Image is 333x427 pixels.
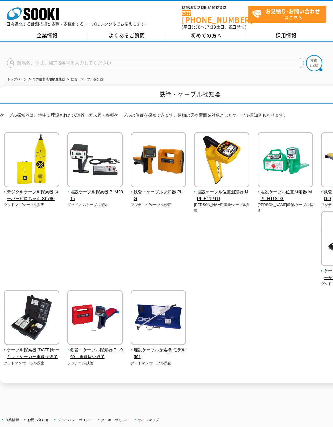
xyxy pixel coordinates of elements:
[4,360,60,366] p: グッドマン/ケーブル探査
[166,31,246,41] a: 初めての方へ
[101,418,129,422] a: クッキーポリシー
[248,6,326,23] a: お見積り･お問い合わせはこちら
[131,132,186,189] img: 鉄管・ケーブル探知器 PL-G
[138,418,159,422] a: サイトマップ
[67,360,123,366] p: フジテコム/鉄管
[192,24,201,30] span: 8:50
[131,202,186,208] p: フジテコム/ケーブル検査
[131,360,186,366] p: グッドマン/ケーブル探査
[7,22,149,26] p: 日々進化する計測技術と多種・多様化するニーズにレンタルでお応えします。
[182,24,246,30] span: (平日 ～ 土日、祝日除く)
[66,76,103,83] li: 鉄管・ケーブル探知器
[4,202,60,208] p: グッドマン/ケーブル探査
[265,7,320,15] strong: お見積り･お問い合わせ
[67,290,123,347] img: 鉄管・ケーブル探知器 PL-960 ※取扱い終了
[306,55,322,71] img: btn_search.png
[67,341,123,360] a: 鉄管・ケーブル探知器 PL-960 ※取扱い終了
[4,189,60,202] span: デジタルケーブル探索機 スーパーピロちゃん SP780
[131,183,186,202] a: 鉄管・ケーブル探知器 PL-G
[131,347,186,360] span: 埋設ケーブル探索機 モデル501
[191,32,222,39] span: 初めての方へ
[182,6,248,9] span: お電話でのお問い合わせは
[67,132,123,189] img: 埋設ケーブル探索機 BLM2015
[57,418,93,422] a: プライバシーポリシー
[5,418,19,422] a: 企業情報
[194,202,250,213] p: [PERSON_NAME]産業/ケーブル探知
[7,31,87,41] a: 企業情報
[258,183,313,202] a: 埋設ケーブル位置測定器 MPL-H11STG
[258,132,313,189] img: 埋設ケーブル位置測定器 MPL-H11STG
[7,58,304,68] input: 商品名、型式、NETIS番号を入力してください
[27,418,49,422] a: お問い合わせ
[4,183,60,202] a: デジタルケーブル探索機 スーパーピロちゃん SP780
[67,183,123,202] a: 埋設ケーブル探索機 BLM2015
[67,347,123,360] span: 鉄管・ケーブル探知器 PL-960 ※取扱い終了
[87,31,166,41] a: よくあるご質問
[194,132,249,189] img: 埋設ケーブル位置測定器 MPL-H11PTG
[4,132,59,189] img: デジタルケーブル探索機 スーパーピロちゃん SP780
[258,189,313,202] span: 埋設ケーブル位置測定器 MPL-H11STG
[131,341,186,360] a: 埋設ケーブル探索機 モデル501
[252,6,326,22] span: はこちら
[4,290,59,347] img: ケーブル探索機 2011サーキットシーカー※取扱終了
[182,10,248,23] a: [PHONE_NUMBER]
[246,31,326,41] a: 採用情報
[67,189,123,202] span: 埋設ケーブル探索機 BLM2015
[194,189,250,202] span: 埋設ケーブル位置測定器 MPL-H11PTG
[194,183,250,202] a: 埋設ケーブル位置測定器 MPL-H11PTG
[7,77,27,81] a: トップページ
[33,77,65,81] a: その他非破壊検査機器
[205,24,216,30] span: 17:30
[131,290,186,347] img: 埋設ケーブル探索機 モデル501
[258,202,313,213] p: [PERSON_NAME]産業/ケーブル探査
[67,202,123,208] p: グッドマン/ケーブル探知
[4,341,60,360] a: ケーブル探索機 [DATE]サーキットシーカー※取扱終了
[4,347,60,360] span: ケーブル探索機 [DATE]サーキットシーカー※取扱終了
[131,189,186,202] span: 鉄管・ケーブル探知器 PL-G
